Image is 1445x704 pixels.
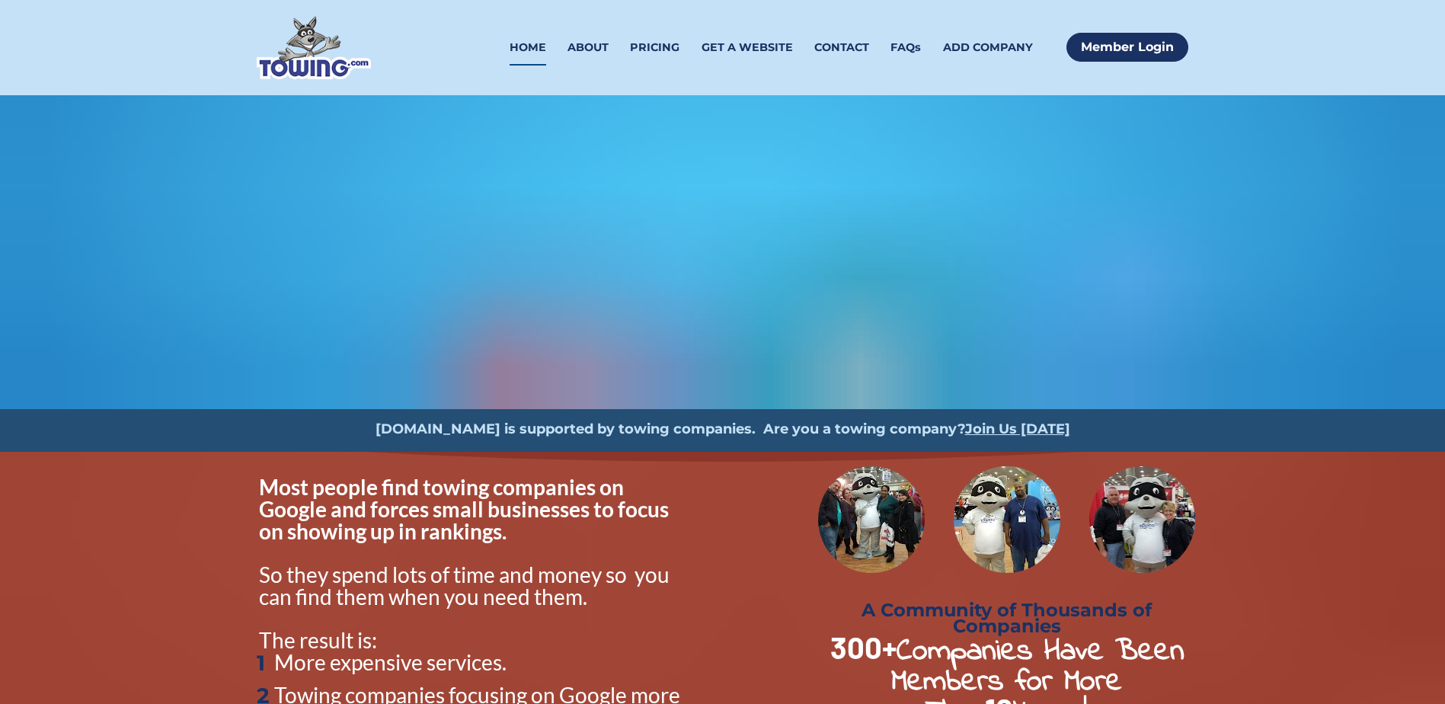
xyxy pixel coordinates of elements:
a: ABOUT [567,30,609,66]
a: HOME [510,30,546,66]
a: Join Us [DATE] [965,421,1070,437]
a: Member Login [1066,33,1188,62]
strong: A Community of Thousands of Companies [862,599,1157,637]
img: Towing.com Logo [257,16,371,79]
strong: [DOMAIN_NAME] is supported by towing companies. Are you a towing company? [376,421,965,437]
a: PRICING [630,30,679,66]
a: GET A WEBSITE [702,30,793,66]
span: More expensive services. [274,649,507,675]
strong: Companies Have Been [897,629,1184,674]
span: So they spend lots of time and money so you can find them when you need them. [259,562,673,610]
a: FAQs [890,30,921,66]
span: Most people find towing companies on Google and forces small businesses to focus on showing up in... [259,474,673,544]
span: The result is: [259,627,377,653]
a: CONTACT [814,30,869,66]
strong: 300+ [830,629,897,665]
a: ADD COMPANY [943,30,1033,66]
